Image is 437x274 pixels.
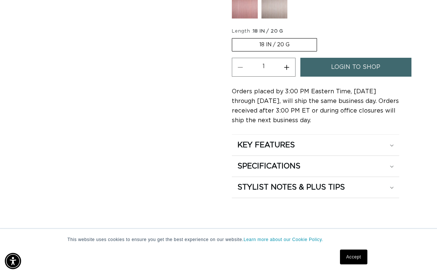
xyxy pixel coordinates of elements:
[232,156,399,177] summary: SPECIFICATIONS
[5,253,21,269] div: Accessibility Menu
[232,88,399,123] span: Orders placed by 3:00 PM Eastern Time, [DATE] through [DATE], will ship the same business day. Or...
[400,238,437,274] iframe: Chat Widget
[253,29,283,34] span: 18 IN / 20 G
[232,38,317,51] label: 18 IN / 20 G
[331,58,380,77] span: login to shop
[232,28,284,35] legend: Length :
[237,161,300,171] h2: SPECIFICATIONS
[232,177,399,198] summary: STYLIST NOTES & PLUS TIPS
[237,183,345,192] h2: STYLIST NOTES & PLUS TIPS
[340,250,367,264] a: Accept
[244,237,323,242] a: Learn more about our Cookie Policy.
[232,135,399,156] summary: KEY FEATURES
[67,236,370,243] p: This website uses cookies to ensure you get the best experience on our website.
[237,140,295,150] h2: KEY FEATURES
[300,58,411,77] a: login to shop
